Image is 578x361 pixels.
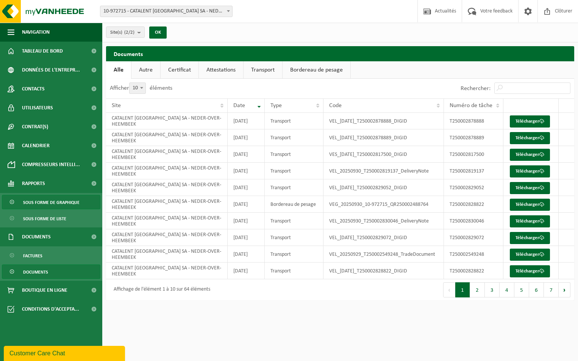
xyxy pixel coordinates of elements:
span: Date [233,103,245,109]
a: Télécharger [510,149,550,161]
button: Next [559,282,570,297]
button: Site(s)(2/2) [106,26,145,38]
span: Boutique en ligne [22,281,67,300]
span: Données de l'entrepr... [22,61,80,79]
span: Contacts [22,79,45,98]
a: Alle [106,61,131,79]
span: 10-972715 - CATALENT BELGIUM SA - NEDER-OVER-HEEMBEEK [100,6,232,17]
td: VEL_20250930_T250002819137_DeliveryNote [323,163,444,179]
td: CATALENT [GEOGRAPHIC_DATA] SA - NEDER-OVER-HEEMBEEK [106,213,228,229]
td: VEL_20250929_T250002549248_TradeDocument [323,246,444,263]
a: Bordereau de pesage [283,61,350,79]
td: T250002830046 [444,213,503,229]
td: VEL_[DATE]_T250002829052_DIGID [323,179,444,196]
td: CATALENT [GEOGRAPHIC_DATA] SA - NEDER-OVER-HEEMBEEK [106,229,228,246]
a: Documents [2,265,100,279]
h2: Documents [106,46,574,61]
button: 6 [529,282,544,297]
td: T250002878889 [444,129,503,146]
span: Calendrier [22,136,50,155]
span: Sous forme de liste [23,212,66,226]
td: Transport [265,113,323,129]
a: Télécharger [510,199,550,211]
span: Tableau de bord [22,42,63,61]
a: Transport [244,61,282,79]
span: 10 [130,83,145,93]
button: 1 [455,282,470,297]
count: (2/2) [124,30,134,35]
a: Télécharger [510,249,550,261]
td: VEL_[DATE]_T250002878889_DIGID [323,129,444,146]
label: Rechercher: [461,86,491,92]
button: OK [149,26,167,39]
td: T250002828822 [444,263,503,279]
td: Transport [265,163,323,179]
td: [DATE] [228,129,265,146]
span: Rapports [22,174,45,193]
td: VEL_20250930_T250002830046_DeliveryNote [323,213,444,229]
a: Factures [2,248,100,263]
span: Sous forme de graphique [23,195,80,210]
td: CATALENT [GEOGRAPHIC_DATA] SA - NEDER-OVER-HEEMBEEK [106,129,228,146]
td: CATALENT [GEOGRAPHIC_DATA] SA - NEDER-OVER-HEEMBEEK [106,246,228,263]
td: VEL_[DATE]_T250002829072_DIGID [323,229,444,246]
td: CATALENT [GEOGRAPHIC_DATA] SA - NEDER-OVER-HEEMBEEK [106,179,228,196]
a: Autre [131,61,160,79]
td: VEG_20250930_10-972715_QR250002488764 [323,196,444,213]
a: Télécharger [510,115,550,128]
td: T250002819137 [444,163,503,179]
td: CATALENT [GEOGRAPHIC_DATA] SA - NEDER-OVER-HEEMBEEK [106,146,228,163]
button: Previous [443,282,455,297]
td: [DATE] [228,196,265,213]
a: Télécharger [510,265,550,277]
span: Site(s) [110,27,134,38]
td: Transport [265,246,323,263]
td: Transport [265,229,323,246]
td: T250002878888 [444,113,503,129]
td: [DATE] [228,163,265,179]
span: Navigation [22,23,50,42]
td: T250002817500 [444,146,503,163]
td: Transport [265,129,323,146]
td: Transport [265,213,323,229]
td: [DATE] [228,263,265,279]
td: Transport [265,179,323,196]
td: T250002829072 [444,229,503,246]
span: Type [270,103,282,109]
label: Afficher éléments [110,85,172,91]
button: 2 [470,282,485,297]
a: Sous forme de liste [2,211,100,226]
td: CATALENT [GEOGRAPHIC_DATA] SA - NEDER-OVER-HEEMBEEK [106,263,228,279]
span: Site [112,103,121,109]
div: Affichage de l'élément 1 à 10 sur 64 éléments [110,283,210,297]
a: Télécharger [510,232,550,244]
td: VES_[DATE]_T250002817500_DIGID [323,146,444,163]
td: CATALENT [GEOGRAPHIC_DATA] SA - NEDER-OVER-HEEMBEEK [106,196,228,213]
a: Télécharger [510,215,550,227]
button: 5 [514,282,529,297]
td: [DATE] [228,229,265,246]
a: Sous forme de graphique [2,195,100,209]
span: 10-972715 - CATALENT BELGIUM SA - NEDER-OVER-HEEMBEEK [100,6,233,17]
button: 3 [485,282,500,297]
a: Télécharger [510,182,550,194]
td: [DATE] [228,179,265,196]
td: T250002828822 [444,196,503,213]
a: Attestations [199,61,243,79]
span: Documents [22,227,51,246]
button: 4 [500,282,514,297]
td: [DATE] [228,246,265,263]
span: Utilisateurs [22,98,53,117]
td: Transport [265,263,323,279]
span: Contrat(s) [22,117,48,136]
td: T250002829052 [444,179,503,196]
span: Factures [23,249,42,263]
span: Numéro de tâche [450,103,492,109]
span: Compresseurs intelli... [22,155,80,174]
iframe: chat widget [4,344,127,361]
td: Transport [265,146,323,163]
td: CATALENT [GEOGRAPHIC_DATA] SA - NEDER-OVER-HEEMBEEK [106,163,228,179]
td: [DATE] [228,113,265,129]
td: T250002549248 [444,246,503,263]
